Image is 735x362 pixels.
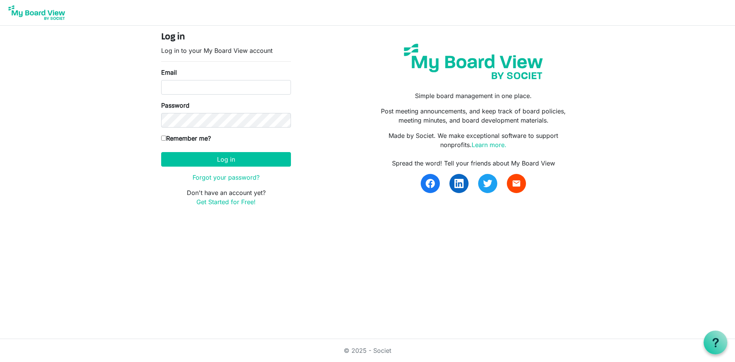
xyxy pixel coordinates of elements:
a: email [507,174,526,193]
p: Simple board management in one place. [373,91,574,100]
h4: Log in [161,32,291,43]
span: email [512,179,521,188]
a: Get Started for Free! [196,198,256,206]
div: Spread the word! Tell your friends about My Board View [373,159,574,168]
a: Forgot your password? [193,174,260,181]
img: My Board View Logo [6,3,67,22]
label: Email [161,68,177,77]
p: Log in to your My Board View account [161,46,291,55]
a: Learn more. [472,141,506,149]
img: my-board-view-societ.svg [398,38,549,85]
img: facebook.svg [426,179,435,188]
img: twitter.svg [483,179,492,188]
p: Made by Societ. We make exceptional software to support nonprofits. [373,131,574,149]
a: © 2025 - Societ [344,347,391,354]
p: Don't have an account yet? [161,188,291,206]
button: Log in [161,152,291,167]
p: Post meeting announcements, and keep track of board policies, meeting minutes, and board developm... [373,106,574,125]
img: linkedin.svg [454,179,464,188]
label: Password [161,101,189,110]
label: Remember me? [161,134,211,143]
input: Remember me? [161,136,166,141]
